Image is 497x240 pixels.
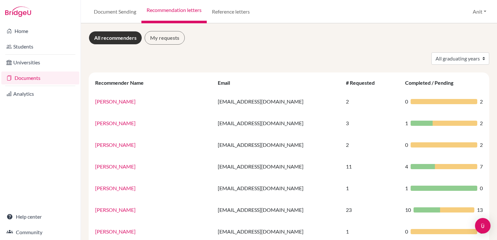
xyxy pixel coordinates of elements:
td: 2 [342,134,401,156]
a: All recommenders [89,31,142,45]
a: Analytics [1,87,79,100]
a: [PERSON_NAME] [95,98,136,104]
span: 7 [480,163,483,170]
td: 23 [342,199,401,221]
button: Anit [470,5,489,18]
td: [EMAIL_ADDRESS][DOMAIN_NAME] [214,134,342,156]
span: 4 [405,163,408,170]
a: [PERSON_NAME] [95,163,136,169]
span: 2 [480,119,483,127]
a: Students [1,40,79,53]
td: [EMAIL_ADDRESS][DOMAIN_NAME] [214,91,342,112]
td: [EMAIL_ADDRESS][DOMAIN_NAME] [214,112,342,134]
a: [PERSON_NAME] [95,185,136,191]
td: 2 [342,91,401,112]
td: [EMAIL_ADDRESS][DOMAIN_NAME] [214,177,342,199]
span: 2 [480,98,483,105]
td: 3 [342,112,401,134]
div: Completed / Pending [405,80,460,86]
a: [PERSON_NAME] [95,142,136,148]
a: [PERSON_NAME] [95,228,136,235]
div: Email [218,80,237,86]
a: My requests [145,31,185,45]
span: 10 [405,206,411,214]
span: 1 [405,119,408,127]
td: [EMAIL_ADDRESS][DOMAIN_NAME] [214,156,342,177]
td: 11 [342,156,401,177]
span: 1 [405,184,408,192]
a: Home [1,25,79,38]
img: Bridge-U [5,6,31,17]
span: 0 [480,184,483,192]
span: 0 [405,98,408,105]
span: 13 [477,206,483,214]
a: Help center [1,210,79,223]
a: [PERSON_NAME] [95,207,136,213]
span: 0 [405,228,408,235]
div: # Requested [346,80,381,86]
div: Open Intercom Messenger [475,218,491,234]
a: Community [1,226,79,239]
span: 2 [480,141,483,149]
a: [PERSON_NAME] [95,120,136,126]
td: [EMAIL_ADDRESS][DOMAIN_NAME] [214,199,342,221]
span: 0 [405,141,408,149]
a: Universities [1,56,79,69]
div: Recommender Name [95,80,150,86]
a: Documents [1,71,79,84]
td: 1 [342,177,401,199]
